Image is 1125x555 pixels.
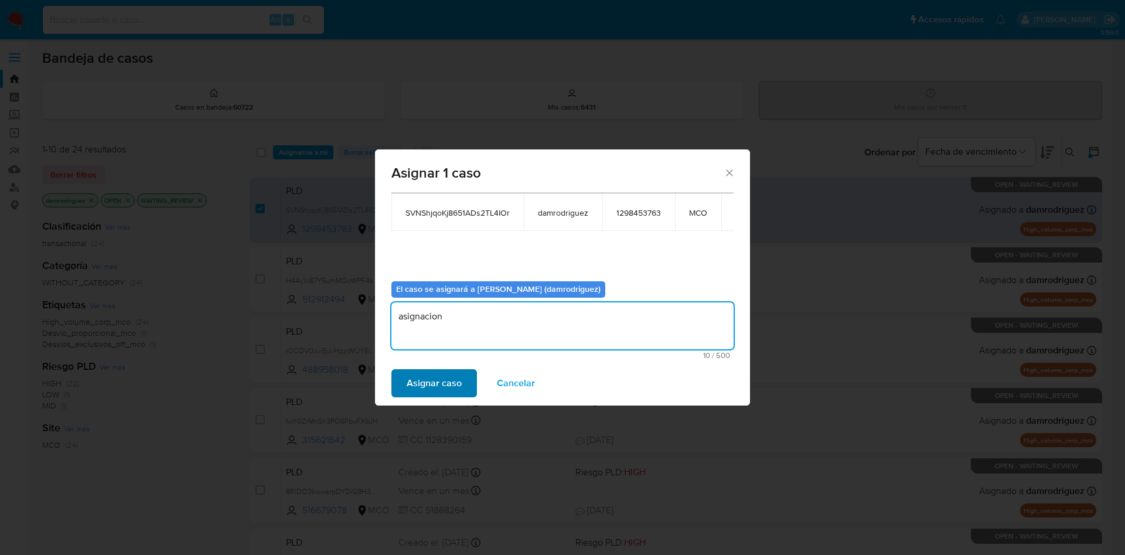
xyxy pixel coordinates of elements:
[689,207,707,218] span: MCO
[407,370,462,396] span: Asignar caso
[538,207,588,218] span: damrodriguez
[375,149,750,406] div: assign-modal
[396,283,601,295] b: El caso se asignará a [PERSON_NAME] (damrodriguez)
[391,302,734,349] textarea: asignacion
[482,369,550,397] button: Cancelar
[724,167,734,178] button: Cerrar ventana
[497,370,535,396] span: Cancelar
[391,369,477,397] button: Asignar caso
[395,352,730,359] span: Máximo 500 caracteres
[391,166,724,180] span: Asignar 1 caso
[405,207,510,218] span: SVNShjqoKj8651ADs2TL4IOr
[616,207,661,218] span: 1298453763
